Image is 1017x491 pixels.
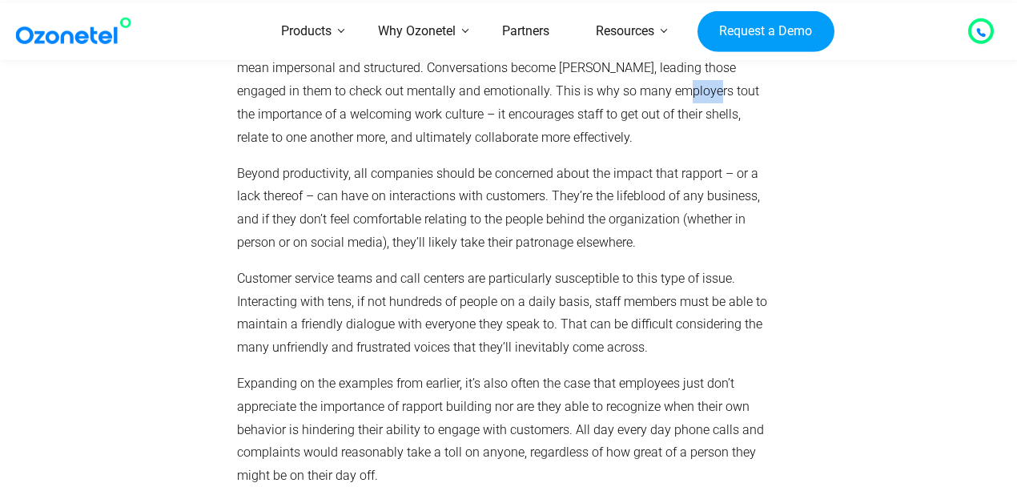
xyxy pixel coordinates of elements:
p: Customer service teams and call centers are particularly susceptible to this type of issue. Inter... [237,268,774,360]
p: Expanding on the examples from earlier, it’s also often the case that employees just don’t apprec... [237,372,774,488]
a: Partners [479,3,573,60]
p: Beyond productivity, all companies should be concerned about the impact that rapport – or a lack ... [237,163,774,255]
a: Resources [573,3,677,60]
a: Products [258,3,355,60]
a: Request a Demo [697,10,834,52]
a: Why Ozonetel [355,3,479,60]
p: The tricky thing about rapport in business is that it’s not a naturally occurring thing. People c... [237,11,774,150]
